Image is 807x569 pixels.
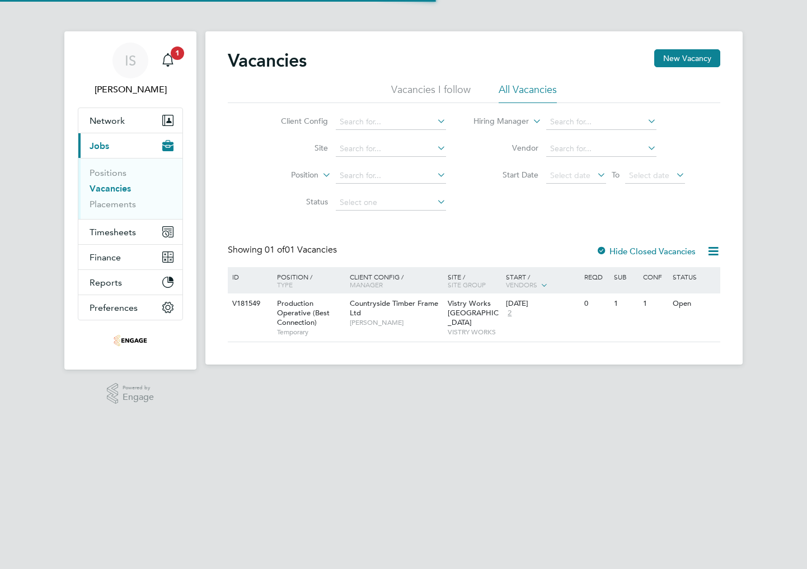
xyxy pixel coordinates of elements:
a: Powered byEngage [107,383,154,404]
span: VISTRY WORKS [448,328,501,337]
label: Hide Closed Vacancies [596,246,696,256]
span: Manager [350,280,383,289]
span: Type [277,280,293,289]
span: Select date [629,170,669,180]
button: New Vacancy [654,49,720,67]
label: Client Config [264,116,328,126]
div: Reqd [581,267,611,286]
div: Start / [503,267,581,295]
div: Status [670,267,719,286]
span: Select date [550,170,590,180]
span: Production Operative (Best Connection) [277,299,330,327]
span: Vistry Works [GEOGRAPHIC_DATA] [448,299,499,327]
a: 1 [157,43,179,78]
a: Placements [90,199,136,209]
span: Network [90,115,125,126]
span: To [608,167,623,182]
span: Finance [90,252,121,263]
div: 1 [640,293,669,314]
div: Conf [640,267,669,286]
button: Reports [78,270,182,295]
span: 01 Vacancies [265,244,337,255]
span: 1 [171,46,184,60]
span: Jobs [90,141,109,151]
span: Countryside Timber Frame Ltd [350,299,438,318]
div: Site / [445,267,504,294]
input: Search for... [336,168,446,184]
div: 0 [581,293,611,314]
span: Temporary [277,328,344,337]
button: Timesheets [78,220,182,244]
button: Preferences [78,295,182,320]
label: Vendor [474,143,538,153]
button: Network [78,108,182,133]
span: 2 [506,309,513,318]
span: Reports [90,277,122,288]
span: Ileana Salsano [78,83,183,96]
span: Preferences [90,302,138,313]
span: Powered by [123,383,154,393]
div: Showing [228,244,339,256]
span: Vendors [506,280,537,289]
div: Position / [269,267,347,294]
label: Position [254,170,318,181]
a: Go to home page [78,332,183,349]
label: Start Date [474,170,538,180]
div: 1 [611,293,640,314]
input: Search for... [336,141,446,157]
li: Vacancies I follow [391,83,471,103]
label: Hiring Manager [465,116,529,127]
input: Select one [336,195,446,211]
li: All Vacancies [499,83,557,103]
nav: Main navigation [64,31,196,370]
span: Timesheets [90,227,136,237]
span: 01 of [265,244,285,255]
input: Search for... [546,114,656,130]
input: Search for... [546,141,656,157]
a: Vacancies [90,183,131,194]
a: IS[PERSON_NAME] [78,43,183,96]
div: Open [670,293,719,314]
button: Jobs [78,133,182,158]
h2: Vacancies [228,49,307,72]
span: IS [125,53,136,68]
div: Jobs [78,158,182,219]
input: Search for... [336,114,446,130]
label: Status [264,197,328,207]
label: Site [264,143,328,153]
span: [PERSON_NAME] [350,318,442,327]
img: thebestconnection-logo-retina.png [114,332,147,349]
div: ID [229,267,269,286]
a: Positions [90,167,126,178]
span: Site Group [448,280,486,289]
div: Client Config / [347,267,445,294]
div: [DATE] [506,299,579,309]
div: Sub [611,267,640,286]
span: Engage [123,393,154,402]
div: V181549 [229,293,269,314]
button: Finance [78,245,182,269]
